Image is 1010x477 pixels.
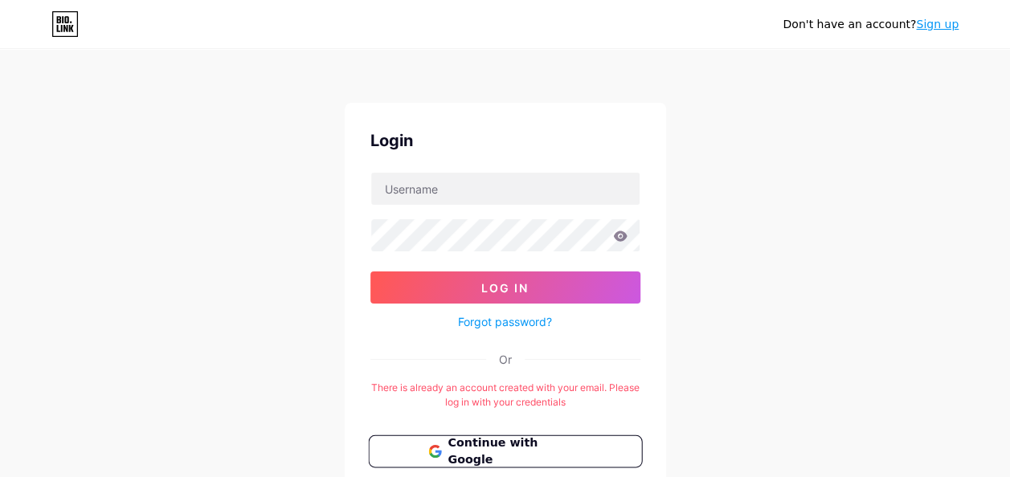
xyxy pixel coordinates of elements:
button: Log In [370,271,640,304]
div: Don't have an account? [783,16,959,33]
div: There is already an account created with your email. Please log in with your credentials [370,381,640,410]
button: Continue with Google [368,435,642,468]
a: Continue with Google [370,435,640,467]
a: Forgot password? [458,313,552,330]
span: Continue with Google [448,434,582,469]
div: Login [370,128,640,153]
div: Or [499,351,512,368]
a: Sign up [916,18,959,31]
input: Username [371,173,640,205]
span: Log In [481,281,529,295]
